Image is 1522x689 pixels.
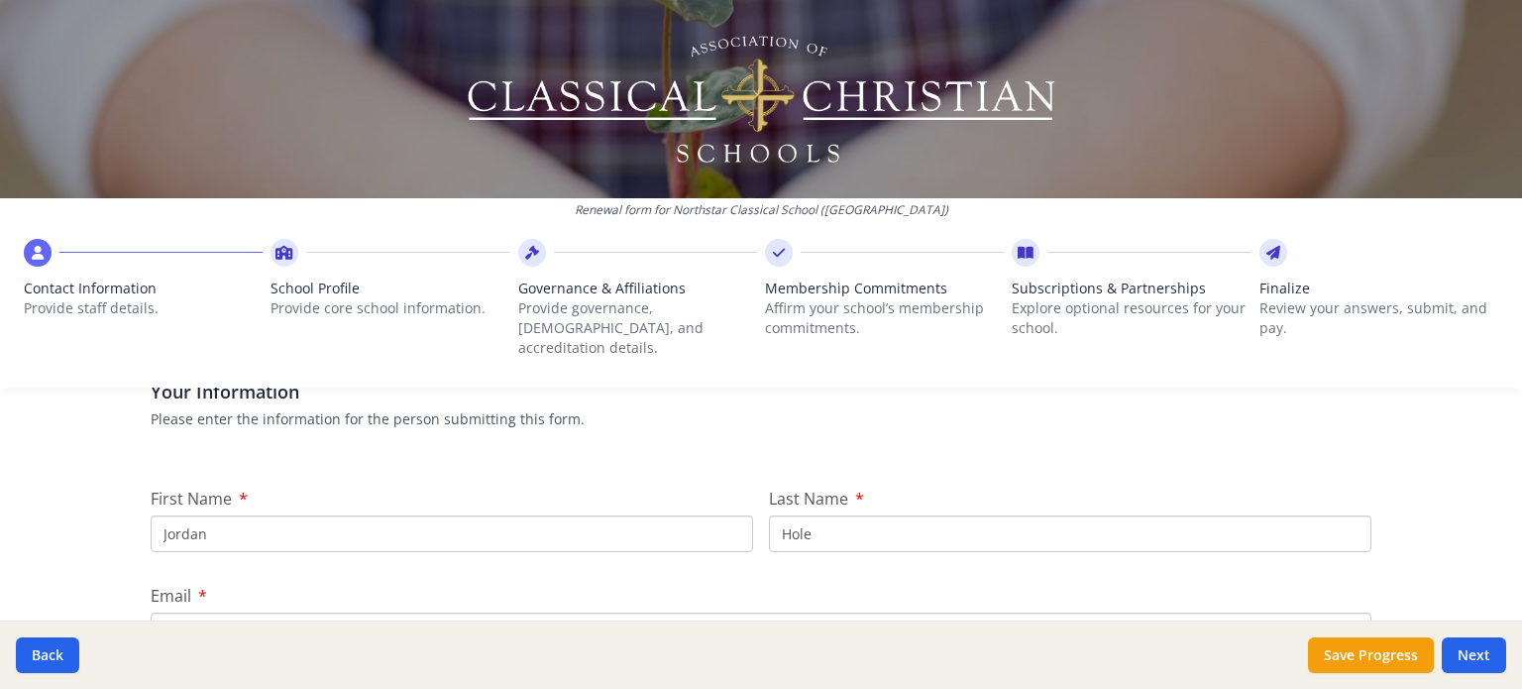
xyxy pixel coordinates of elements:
span: Finalize [1259,279,1498,298]
img: Logo [465,30,1058,169]
button: Save Progress [1308,637,1434,673]
p: Review your answers, submit, and pay. [1259,298,1498,338]
span: Subscriptions & Partnerships [1012,279,1250,298]
span: Membership Commitments [765,279,1004,298]
span: Last Name [769,488,848,510]
p: Explore optional resources for your school. [1012,298,1250,338]
span: First Name [151,488,232,510]
span: School Profile [271,279,509,298]
p: Provide core school information. [271,298,509,318]
button: Next [1442,637,1506,673]
p: Provide governance, [DEMOGRAPHIC_DATA], and accreditation details. [518,298,757,358]
p: Please enter the information for the person submitting this form. [151,409,1371,429]
button: Back [16,637,79,673]
span: Email [151,585,191,607]
p: Affirm your school’s membership commitments. [765,298,1004,338]
p: Provide staff details. [24,298,263,318]
span: Contact Information [24,279,263,298]
span: Governance & Affiliations [518,279,757,298]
